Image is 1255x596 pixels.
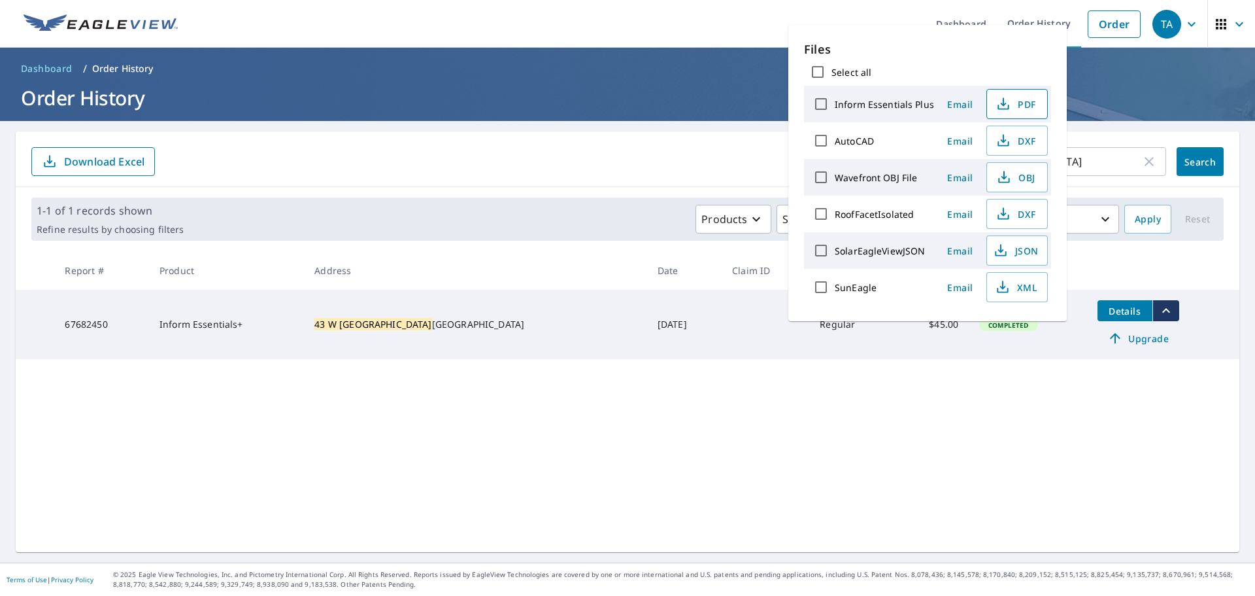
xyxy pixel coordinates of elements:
[1105,305,1145,317] span: Details
[1097,300,1152,321] button: detailsBtn-67682450
[945,171,976,184] span: Email
[83,61,87,77] li: /
[54,290,148,359] td: 67682450
[647,251,722,290] th: Date
[835,281,877,294] label: SunEagle
[945,135,976,147] span: Email
[995,133,1037,149] span: DXF
[831,66,871,79] label: Select all
[304,251,647,290] th: Address
[37,203,184,219] p: 1-1 of 1 records shown
[1152,300,1179,321] button: filesDropdownBtn-67682450
[939,131,981,151] button: Email
[986,126,1048,156] button: DXF
[939,94,981,114] button: Email
[809,290,894,359] td: Regular
[16,58,78,79] a: Dashboard
[777,205,839,234] button: Status
[995,243,1037,258] span: JSON
[894,290,969,359] td: $45.00
[995,96,1037,112] span: PDF
[314,318,637,331] div: [GEOGRAPHIC_DATA]
[64,154,144,169] p: Download Excel
[113,570,1248,589] p: © 2025 Eagle View Technologies, Inc. and Pictometry International Corp. All Rights Reserved. Repo...
[945,208,976,220] span: Email
[1177,147,1224,176] button: Search
[1088,10,1141,38] a: Order
[7,576,93,584] p: |
[804,41,1051,58] p: Files
[835,245,925,257] label: SolarEagleViewJSON
[945,281,976,294] span: Email
[986,162,1048,192] button: OBJ
[995,206,1037,222] span: DXF
[980,321,1036,330] span: Completed
[945,245,976,257] span: Email
[835,135,874,147] label: AutoCAD
[92,62,154,75] p: Order History
[695,205,771,234] button: Products
[835,98,934,111] label: Inform Essentials Plus
[31,147,155,176] button: Download Excel
[939,241,981,261] button: Email
[16,84,1239,111] h1: Order History
[54,251,148,290] th: Report #
[149,290,304,359] td: Inform Essentials+
[986,199,1048,229] button: DXF
[782,211,814,227] p: Status
[986,272,1048,302] button: XML
[647,290,722,359] td: [DATE]
[835,171,917,184] label: Wavefront OBJ File
[986,89,1048,119] button: PDF
[835,208,914,220] label: RoofFacetIsolated
[945,98,976,111] span: Email
[21,62,73,75] span: Dashboard
[995,169,1037,185] span: OBJ
[701,211,747,227] p: Products
[986,236,1048,266] button: JSON
[1097,328,1179,349] a: Upgrade
[995,279,1037,295] span: XML
[1135,211,1161,228] span: Apply
[1187,156,1213,168] span: Search
[149,251,304,290] th: Product
[1124,205,1171,234] button: Apply
[939,204,981,224] button: Email
[7,575,47,584] a: Terms of Use
[1152,10,1181,39] div: TA
[24,14,178,34] img: EV Logo
[16,58,1239,79] nav: breadcrumb
[314,318,431,330] mark: 43 W [GEOGRAPHIC_DATA]
[1105,330,1171,346] span: Upgrade
[939,277,981,298] button: Email
[37,224,184,236] p: Refine results by choosing filters
[51,575,93,584] a: Privacy Policy
[939,167,981,188] button: Email
[722,251,809,290] th: Claim ID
